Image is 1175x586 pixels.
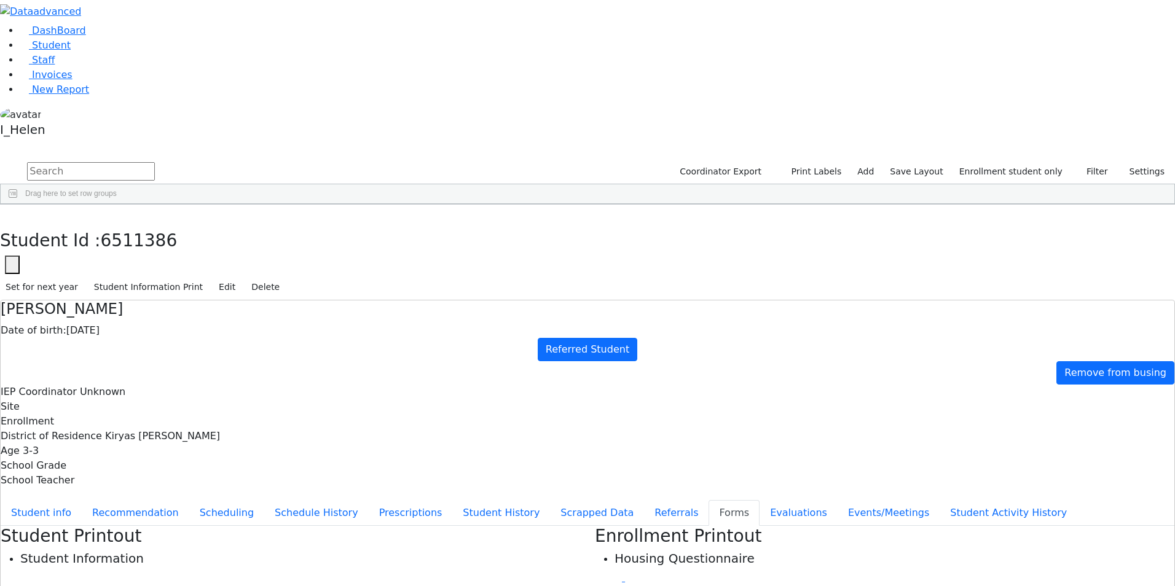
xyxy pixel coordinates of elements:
span: Kiryas [PERSON_NAME] [105,430,220,442]
span: Invoices [32,69,73,80]
input: Search [27,162,155,181]
label: School Grade [1,458,66,473]
button: Prescriptions [369,500,453,526]
label: School Teacher [1,473,74,488]
a: New Report [20,84,89,95]
button: Edit [213,278,241,297]
label: Site [1,399,20,414]
span: Drag here to set row groups [25,189,117,198]
a: Add [852,162,879,181]
button: Recommendation [82,500,189,526]
label: Enrollment student only [954,162,1068,181]
button: Schedule History [264,500,369,526]
button: Student Activity History [940,500,1077,526]
h5: Housing Questionnaire [615,551,1174,566]
button: Coordinator Export [672,162,767,181]
a: Remove from busing [1056,361,1174,385]
a: Referred Student [538,338,637,361]
button: Forms [709,500,760,526]
span: Student [32,39,71,51]
span: New Report [32,84,89,95]
button: Student History [452,500,550,526]
span: 3-3 [23,445,39,456]
span: Unknown [80,386,125,397]
h3: Enrollment Printout [595,526,1174,547]
button: Save Layout [884,162,948,181]
h5: Student Information [20,551,580,566]
a: Staff [20,54,55,66]
button: Settings [1114,162,1170,181]
button: Student Information Print [88,278,208,297]
span: DashBoard [32,25,86,36]
label: Enrollment [1,414,54,429]
button: Filter [1071,162,1114,181]
label: Age [1,443,20,458]
label: IEP Coordinator [1,385,77,399]
span: Remove from busing [1064,367,1166,378]
h3: Student Printout [1,526,580,547]
label: District of Residence [1,429,102,443]
button: Student info [1,500,82,526]
button: Delete [246,278,285,297]
a: Invoices [20,69,73,80]
span: 6511386 [101,230,178,251]
button: Print Labels [777,162,847,181]
button: Scheduling [189,500,264,526]
h4: [PERSON_NAME] [1,300,1174,318]
a: DashBoard [20,25,86,36]
span: Staff [32,54,55,66]
label: Date of birth: [1,323,66,338]
button: Events/Meetings [838,500,940,526]
div: [DATE] [1,323,1174,338]
button: Referrals [644,500,709,526]
button: Evaluations [760,500,838,526]
a: Student [20,39,71,51]
button: Scrapped Data [550,500,644,526]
